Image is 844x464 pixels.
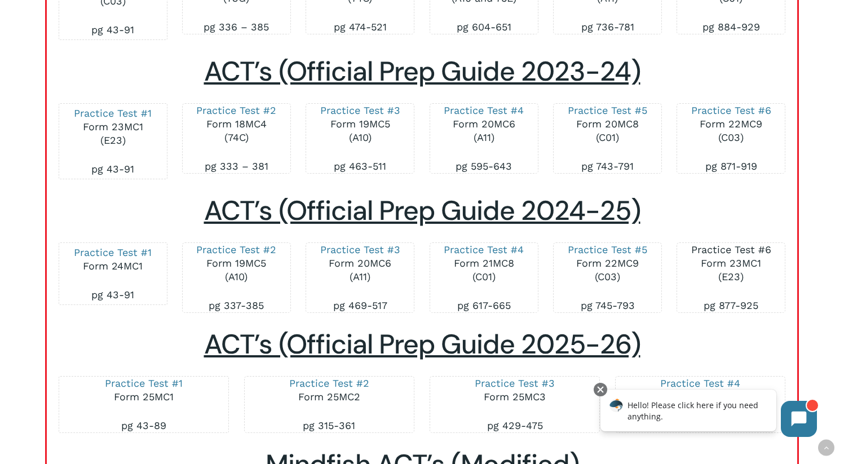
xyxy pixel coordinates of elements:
a: Practice Test #4 [660,377,740,389]
p: pg 333 – 381 [194,160,279,173]
p: pg 736-781 [565,20,650,34]
p: Form 22MC9 (C03) [688,104,774,160]
p: Form 24MC1 [70,246,156,288]
p: pg 595-643 [441,160,527,173]
p: Form 18MC4 (74C) [194,104,279,160]
span: ACT’s (Official Prep Guide 2025-26) [204,326,640,362]
p: pg 745-793 [565,299,650,312]
a: Practice Test #5 [568,244,647,255]
p: pg 463-511 [317,160,403,173]
p: Form 25MC4 [627,377,774,419]
a: Practice Test #2 [289,377,369,389]
p: Form 20MC8 (C01) [565,104,650,160]
p: pg 43-89 [70,419,218,432]
p: Form 23MC1 (E23) [70,107,156,162]
p: Form 22MC9 (C03) [565,243,650,299]
p: pg 469-517 [317,299,403,312]
p: pg 336 – 385 [194,20,279,34]
a: Practice Test #4 [444,104,524,116]
a: Practice Test #2 [196,104,276,116]
a: Practice Test #3 [475,377,555,389]
p: pg 315-361 [256,419,403,432]
p: Form 25MC3 [441,377,589,419]
p: Form 25MC2 [256,377,403,419]
p: pg 604-651 [441,20,527,34]
p: pg 871-919 [688,160,774,173]
p: Form 19MC5 (A10) [194,243,279,299]
p: pg 877-925 [688,299,774,312]
span: ACT’s (Official Prep Guide 2024-25) [204,193,640,228]
p: pg 429-475 [441,419,589,432]
a: Practice Test #1 [105,377,183,389]
p: Form 23MC1 (E23) [688,243,774,299]
p: Form 21MC8 (C01) [441,243,527,299]
span: ACT’s (Official Prep Guide 2023-24) [204,54,640,89]
a: Practice Test #6 [691,104,771,116]
p: pg 617-665 [441,299,527,312]
a: Practice Test #1 [74,107,152,119]
p: Form 19MC5 (A10) [317,104,403,160]
p: pg 474-521 [317,20,403,34]
p: pg 43-91 [70,288,156,302]
a: Practice Test #4 [444,244,524,255]
p: pg 743-791 [565,160,650,173]
p: Form 20MC6 (A11) [317,243,403,299]
p: pg 337-385 [194,299,279,312]
p: pg 43-91 [70,23,156,37]
a: Practice Test #1 [74,246,152,258]
p: pg 43-91 [70,162,156,176]
p: pg 884-929 [688,20,774,34]
p: Form 20MC6 (A11) [441,104,527,160]
a: Practice Test #3 [320,104,400,116]
iframe: Chatbot [589,381,828,448]
p: Form 25MC1 [70,377,218,419]
a: Practice Test #2 [196,244,276,255]
a: Practice Test #5 [568,104,647,116]
a: Practice Test #3 [320,244,400,255]
a: Practice Test #6 [691,244,771,255]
